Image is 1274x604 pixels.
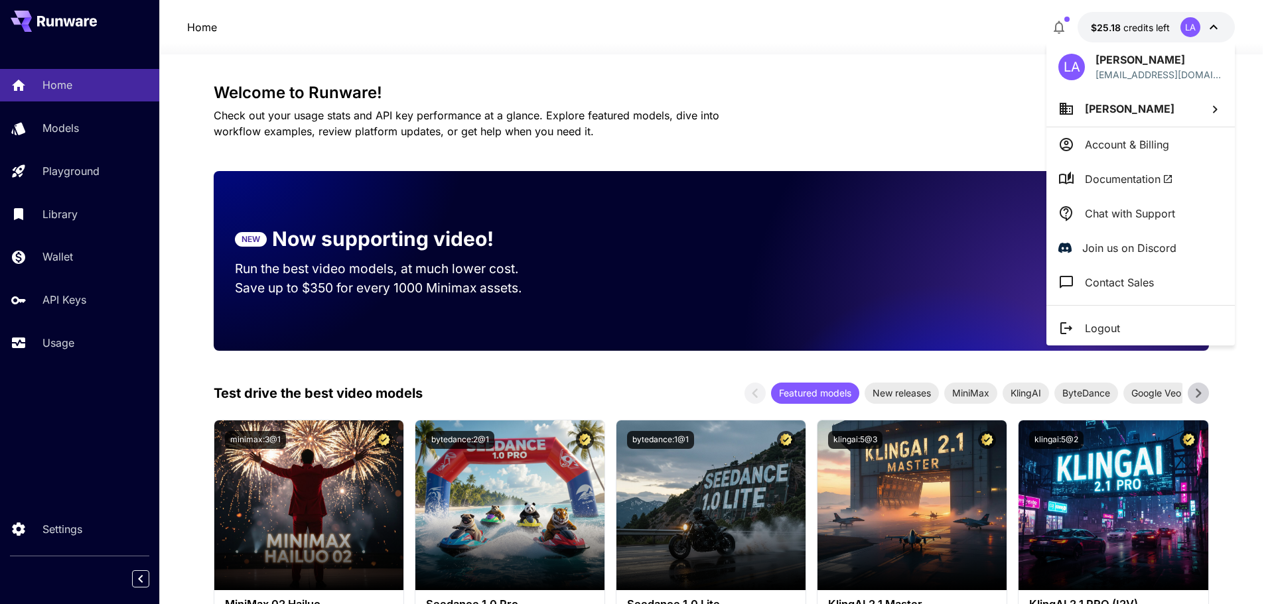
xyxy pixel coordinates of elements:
[1096,68,1223,82] div: liaqateagle786@gmail.com
[1085,137,1169,152] p: Account & Billing
[1046,91,1235,127] button: [PERSON_NAME]
[1085,320,1120,336] p: Logout
[1085,274,1154,290] p: Contact Sales
[1082,240,1176,256] p: Join us on Discord
[1096,52,1223,68] p: [PERSON_NAME]
[1058,54,1085,80] div: LA
[1085,102,1174,115] span: [PERSON_NAME]
[1096,68,1223,82] p: [EMAIL_ADDRESS][DOMAIN_NAME]
[1085,171,1173,187] span: Documentation
[1085,206,1175,221] p: Chat with Support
